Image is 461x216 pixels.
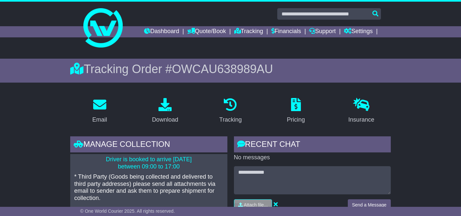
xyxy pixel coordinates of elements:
[309,26,336,37] a: Support
[215,96,246,127] a: Tracking
[344,96,379,127] a: Insurance
[271,26,301,37] a: Financials
[348,199,391,211] button: Send a Message
[234,136,391,154] div: RECENT CHAT
[234,154,391,161] p: No messages
[92,115,107,124] div: Email
[88,96,111,127] a: Email
[70,136,227,154] div: Manage collection
[74,173,223,202] p: * Third Party (Goods being collected and delivered to third party addresses) please send all atta...
[287,115,305,124] div: Pricing
[344,26,373,37] a: Settings
[187,26,226,37] a: Quote/Book
[152,115,178,124] div: Download
[148,96,182,127] a: Download
[348,115,374,124] div: Insurance
[80,208,175,214] span: © One World Courier 2025. All rights reserved.
[144,26,179,37] a: Dashboard
[70,62,391,76] div: Tracking Order #
[283,96,309,127] a: Pricing
[172,62,273,76] span: OWCAU638989AU
[234,26,263,37] a: Tracking
[219,115,241,124] div: Tracking
[74,156,223,170] p: Driver is booked to arrive [DATE] between 09:00 to 17:00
